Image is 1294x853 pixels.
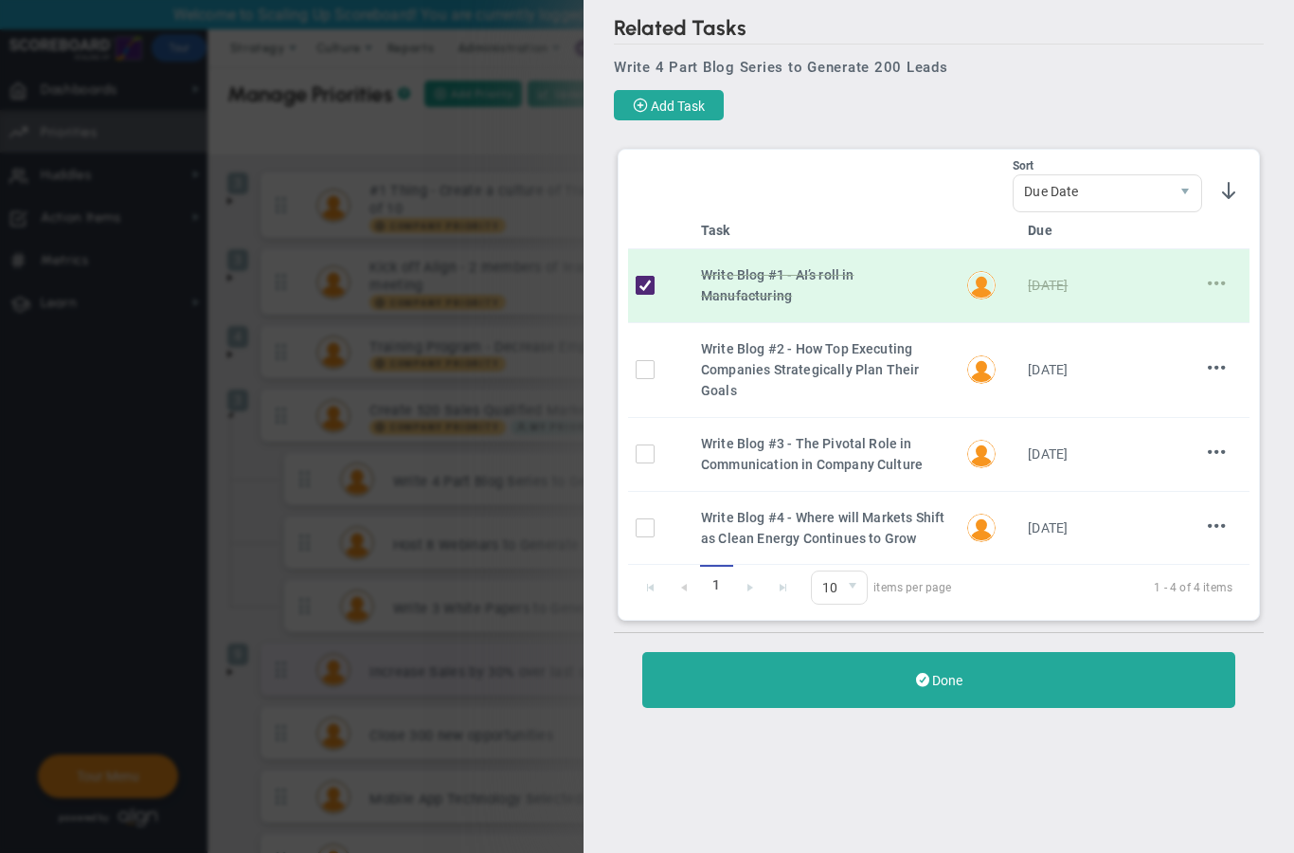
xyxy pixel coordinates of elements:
[1028,278,1068,293] span: [DATE]
[1020,212,1119,249] th: Due
[1014,175,1169,208] span: Due Date
[932,673,962,688] span: Done
[614,15,1264,45] h2: Related Tasks
[967,355,996,384] img: Jane Wilson
[975,576,1232,599] span: 1 - 4 of 4 items
[700,565,733,606] span: 1
[812,572,839,604] span: 10
[1013,159,1202,172] div: Sort
[693,212,955,249] th: Task
[1028,446,1068,462] span: [DATE]
[811,571,868,605] span: 0
[701,507,947,550] div: Write Blog #4 - Where will Markets Shift as Clean Energy Continues to Grow
[967,440,996,468] img: Katie Williams
[642,652,1235,708] button: Done
[1028,520,1068,535] span: [DATE]
[1028,362,1068,377] span: [DATE]
[967,271,996,299] img: Miguel Cabrera
[614,90,724,120] button: Add Task
[651,99,705,114] span: Add Task
[701,338,947,402] div: Write Blog #2 - How Top Executing Companies Strategically Plan Their Goals
[839,572,867,604] span: select
[1169,175,1201,211] span: select
[811,571,952,605] span: items per page
[701,264,947,307] div: Write Blog #1 - AI’s roll in Manufacturing
[614,59,948,76] span: Write 4 Part Blog Series to Generate 200 Leads
[967,514,996,542] img: Lucy Rodriguez
[701,433,947,476] div: Write Blog #3 - The Pivotal Role in Communication in Company Culture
